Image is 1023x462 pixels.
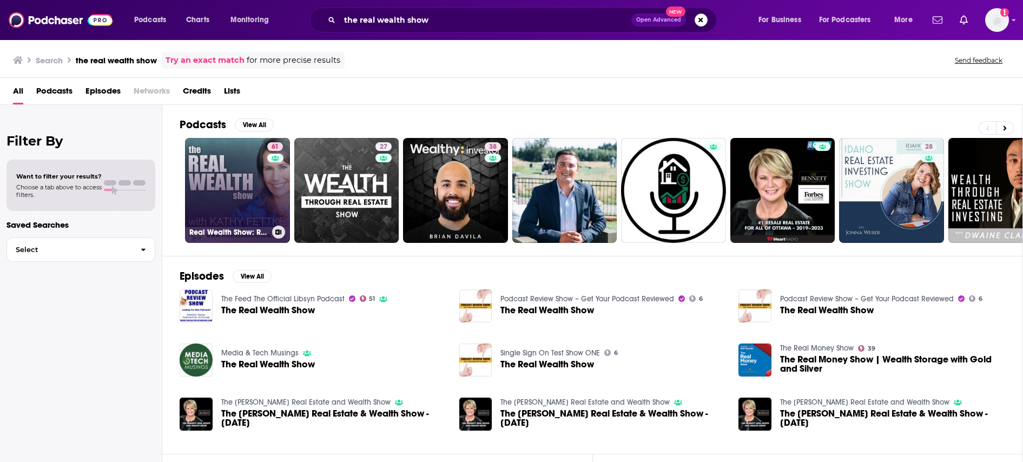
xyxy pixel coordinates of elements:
span: Podcasts [134,12,166,28]
span: The [PERSON_NAME] Real Estate & Wealth Show - [DATE] [780,409,1005,427]
button: Open AdvancedNew [631,14,686,27]
h3: Real Wealth Show: Real Estate Investing Podcast [189,228,268,237]
button: View All [233,270,272,283]
span: The Real Wealth Show [780,306,874,315]
img: User Profile [985,8,1009,32]
a: Try an exact match [166,54,245,67]
h3: the real wealth show [76,55,157,65]
a: 27 [375,142,392,151]
span: 27 [380,142,387,153]
span: 6 [614,351,618,355]
span: More [894,12,913,28]
a: 28 [921,142,937,151]
a: The Bennett Real Estate and Wealth Show [780,398,949,407]
button: Select [6,237,155,262]
img: Podchaser - Follow, Share and Rate Podcasts [9,10,113,30]
span: 39 [868,346,875,351]
span: Networks [134,82,170,104]
span: New [666,6,685,17]
span: The Real Wealth Show [500,360,594,369]
a: 6 [969,295,982,302]
a: 39 [858,345,875,352]
a: The Bennett Real Estate and Wealth Show [500,398,670,407]
span: Charts [186,12,209,28]
a: Charts [179,11,216,29]
input: Search podcasts, credits, & more... [340,11,631,29]
a: The Bennett Real Estate & Wealth Show - January 23, 2021 [500,409,725,427]
a: Single Sign On Test Show ONE [500,348,600,358]
img: The Bennett Real Estate & Wealth Show - January 30, 2021 [738,398,771,431]
a: Episodes [85,82,121,104]
span: Monitoring [230,12,269,28]
span: For Podcasters [819,12,871,28]
span: 51 [369,296,375,301]
a: 61Real Wealth Show: Real Estate Investing Podcast [185,138,290,243]
span: The Real Wealth Show [500,306,594,315]
a: Podcasts [36,82,72,104]
img: The Real Wealth Show [180,289,213,322]
span: The [PERSON_NAME] Real Estate & Wealth Show - [DATE] [221,409,446,427]
a: The Bennett Real Estate & Wealth Show - January 30, 2021 [780,409,1005,427]
img: The Bennett Real Estate & Wealth Show - January 2, 2021 [180,398,213,431]
button: open menu [127,11,180,29]
span: 38 [489,142,497,153]
a: EpisodesView All [180,269,272,283]
a: The Feed The Official Libsyn Podcast [221,294,345,303]
h3: Search [36,55,63,65]
a: The Real Wealth Show [221,360,315,369]
a: Podcast Review Show – Get Your Podcast Reviewed [780,294,954,303]
button: Show profile menu [985,8,1009,32]
span: Choose a tab above to access filters. [16,183,102,199]
a: Podcast Review Show – Get Your Podcast Reviewed [500,294,674,303]
span: Logged in as angela.cherry [985,8,1009,32]
a: 61 [267,142,283,151]
span: 61 [272,142,279,153]
a: The Real Wealth Show [180,344,213,377]
button: Send feedback [952,56,1006,65]
p: Saved Searches [6,220,155,230]
a: Media & Tech Musings [221,348,299,358]
h2: Podcasts [180,118,226,131]
a: Credits [183,82,211,104]
h2: Episodes [180,269,224,283]
button: open menu [223,11,283,29]
a: PodcastsView All [180,118,274,131]
a: 38 [485,142,501,151]
a: The Bennett Real Estate and Wealth Show [221,398,391,407]
a: 28 [839,138,944,243]
a: Lists [224,82,240,104]
img: The Real Wealth Show [738,289,771,322]
a: The Bennett Real Estate & Wealth Show - January 2, 2021 [221,409,446,427]
svg: Add a profile image [1000,8,1009,17]
a: 6 [604,349,618,356]
a: 51 [360,295,375,302]
span: The Real Money Show | Wealth Storage with Gold and Silver [780,355,1005,373]
span: Open Advanced [636,17,681,23]
div: Search podcasts, credits, & more... [320,8,727,32]
img: The Bennett Real Estate & Wealth Show - January 23, 2021 [459,398,492,431]
span: For Business [758,12,801,28]
button: open menu [812,11,887,29]
a: The Real Money Show [780,344,854,353]
a: All [13,82,23,104]
a: The Real Wealth Show [221,306,315,315]
img: The Real Wealth Show [459,344,492,377]
button: open menu [751,11,815,29]
a: 6 [689,295,703,302]
img: The Real Money Show | Wealth Storage with Gold and Silver [738,344,771,377]
h2: Filter By [6,133,155,149]
a: 38 [403,138,508,243]
img: The Real Wealth Show [459,289,492,322]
